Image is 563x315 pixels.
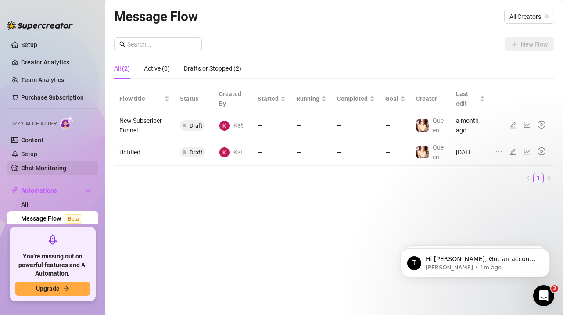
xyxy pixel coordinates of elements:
span: Kat [233,147,243,157]
th: Running [291,86,332,112]
th: Status [175,86,214,112]
button: New Flow [505,37,554,51]
td: — [252,112,291,139]
button: left [523,173,533,183]
span: left [525,175,531,181]
a: Setup [21,41,37,48]
a: Chat Monitoring [21,165,66,172]
div: All (2) [114,64,130,73]
span: Draft [190,149,202,156]
a: Setup [21,150,37,157]
article: Message Flow [114,6,198,27]
span: Last edit [456,89,478,108]
span: line-chart [524,122,531,129]
a: Message FlowBeta [21,215,86,222]
span: play-circle [538,121,545,129]
span: thunderbolt [11,187,18,194]
th: Completed [332,86,380,112]
span: rocket [47,234,58,245]
span: play-circle [538,147,545,155]
a: Content [21,136,43,143]
td: New Subscriber Funnel [114,112,175,139]
td: — [332,112,380,139]
span: Queen [433,144,444,161]
span: ellipsis [495,148,502,155]
img: Kat [219,121,230,131]
span: arrow-right [63,286,69,292]
a: Team Analytics [21,76,64,83]
input: Search... [127,39,197,49]
a: Purchase Subscription [21,90,91,104]
span: ellipsis [495,122,502,129]
span: team [544,14,549,19]
span: Queen [433,117,444,134]
span: All Creators [509,10,549,23]
span: right [546,175,552,181]
span: Flow title [119,94,162,104]
th: Started [252,86,291,112]
img: Kat [219,147,230,157]
span: edit [509,122,516,129]
span: Started [258,94,279,104]
th: Creator [411,86,451,112]
a: Creator Analytics [21,55,91,69]
td: [DATE] [451,139,490,166]
td: — [291,139,332,166]
td: a month ago [451,112,490,139]
li: Previous Page [523,173,533,183]
span: Running [296,94,319,104]
td: — [252,139,291,166]
img: AI Chatter [60,116,74,129]
iframe: Intercom live chat [533,285,554,306]
li: 1 [533,173,544,183]
span: Goal [385,94,398,104]
th: Created By [214,86,252,112]
span: Completed [337,94,368,104]
td: — [332,139,380,166]
span: line-chart [524,148,531,155]
span: Izzy AI Chatter [12,120,57,128]
div: Drafts or Stopped (2) [184,64,241,73]
span: edit [509,148,516,155]
div: Active (0) [144,64,170,73]
span: Kat [233,121,243,130]
span: Upgrade [36,285,60,292]
span: Beta [65,214,82,224]
span: Automations [21,183,83,197]
td: — [291,112,332,139]
button: Upgradearrow-right [15,282,90,296]
a: All [21,201,29,208]
button: right [544,173,554,183]
a: 1 [534,173,543,183]
img: Queen [416,146,429,158]
img: Queen [416,119,429,132]
th: Goal [380,86,411,112]
th: Flow title [114,86,175,112]
li: Next Page [544,173,554,183]
iframe: Intercom notifications message [387,230,563,291]
td: — [380,139,411,166]
th: Last edit [451,86,490,112]
span: 2 [551,285,558,292]
td: — [380,112,411,139]
span: search [119,41,126,47]
td: Untitled [114,139,175,166]
span: Draft [190,122,202,129]
img: logo-BBDzfeDw.svg [7,21,73,30]
span: You're missing out on powerful features and AI Automation. [15,252,90,278]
